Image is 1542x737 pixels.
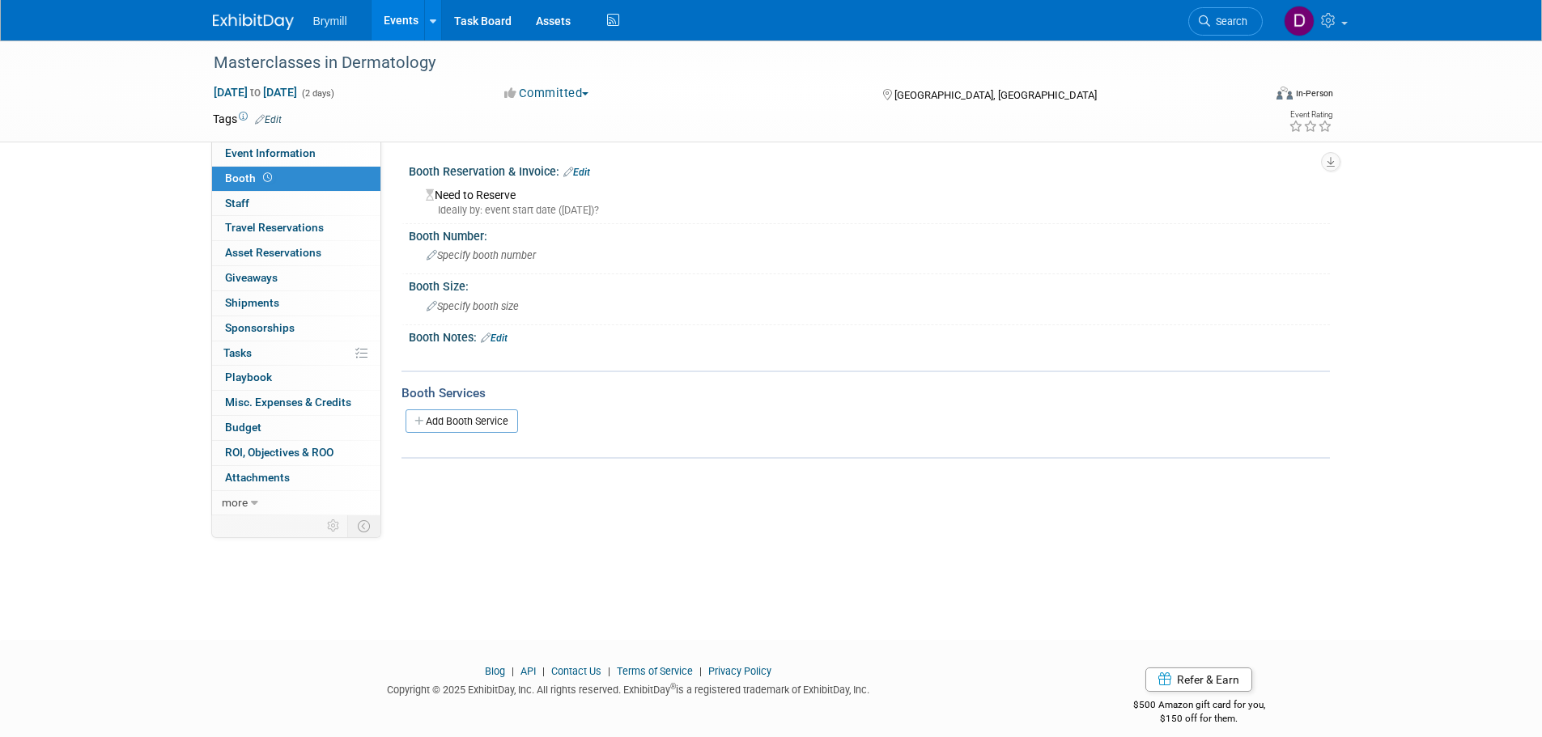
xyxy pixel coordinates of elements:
[212,142,380,166] a: Event Information
[406,409,518,433] a: Add Booth Service
[551,665,601,677] a: Contact Us
[1284,6,1315,36] img: Delaney Bryne
[212,167,380,191] a: Booth
[1295,87,1333,100] div: In-Person
[427,249,536,261] span: Specify booth number
[1068,712,1330,726] div: $150 off for them.
[708,665,771,677] a: Privacy Policy
[212,216,380,240] a: Travel Reservations
[225,471,290,484] span: Attachments
[212,366,380,390] a: Playbook
[248,86,263,99] span: to
[255,114,282,125] a: Edit
[225,396,351,409] span: Misc. Expenses & Credits
[212,391,380,415] a: Misc. Expenses & Credits
[225,146,316,159] span: Event Information
[1167,84,1334,108] div: Event Format
[208,49,1238,78] div: Masterclasses in Dermatology
[212,416,380,440] a: Budget
[421,183,1318,218] div: Need to Reserve
[563,167,590,178] a: Edit
[300,88,334,99] span: (2 days)
[1289,111,1332,119] div: Event Rating
[225,221,324,234] span: Travel Reservations
[213,111,282,127] td: Tags
[1210,15,1247,28] span: Search
[225,296,279,309] span: Shipments
[1145,667,1252,692] a: Refer & Earn
[213,14,294,30] img: ExhibitDay
[1068,688,1330,725] div: $500 Amazon gift card for you,
[225,246,321,259] span: Asset Reservations
[212,241,380,265] a: Asset Reservations
[401,384,1330,402] div: Booth Services
[320,515,348,536] td: Personalize Event Tab Strip
[212,266,380,290] a: Giveaways
[427,300,519,312] span: Specify booth size
[225,271,278,284] span: Giveaways
[213,85,298,100] span: [DATE] [DATE]
[212,341,380,366] a: Tasks
[225,371,272,383] span: Playbook
[225,197,249,210] span: Staff
[670,682,676,691] sup: ®
[212,441,380,465] a: ROI, Objectives & ROO
[212,466,380,490] a: Attachments
[617,665,693,677] a: Terms of Service
[313,15,347,28] span: Brymill
[225,446,333,459] span: ROI, Objectives & ROO
[409,325,1330,346] div: Booth Notes:
[409,159,1330,180] div: Booth Reservation & Invoice:
[212,291,380,316] a: Shipments
[213,679,1045,697] div: Copyright © 2025 ExhibitDay, Inc. All rights reserved. ExhibitDay is a registered trademark of Ex...
[426,203,1318,218] div: Ideally by: event start date ([DATE])?
[508,665,518,677] span: |
[212,316,380,341] a: Sponsorships
[225,321,295,334] span: Sponsorships
[1277,87,1293,100] img: Format-Inperson.png
[538,665,549,677] span: |
[225,172,275,184] span: Booth
[520,665,536,677] a: API
[409,274,1330,294] div: Booth Size:
[695,665,706,677] span: |
[894,89,1097,101] span: [GEOGRAPHIC_DATA], [GEOGRAPHIC_DATA]
[409,224,1330,244] div: Booth Number:
[604,665,614,677] span: |
[481,332,508,344] a: Edit
[212,491,380,515] a: more
[260,172,275,184] span: Booth not reserved yet
[225,421,261,434] span: Budget
[212,192,380,216] a: Staff
[499,85,595,102] button: Committed
[222,496,248,509] span: more
[485,665,505,677] a: Blog
[1188,7,1263,36] a: Search
[347,515,380,536] td: Toggle Event Tabs
[223,346,252,359] span: Tasks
